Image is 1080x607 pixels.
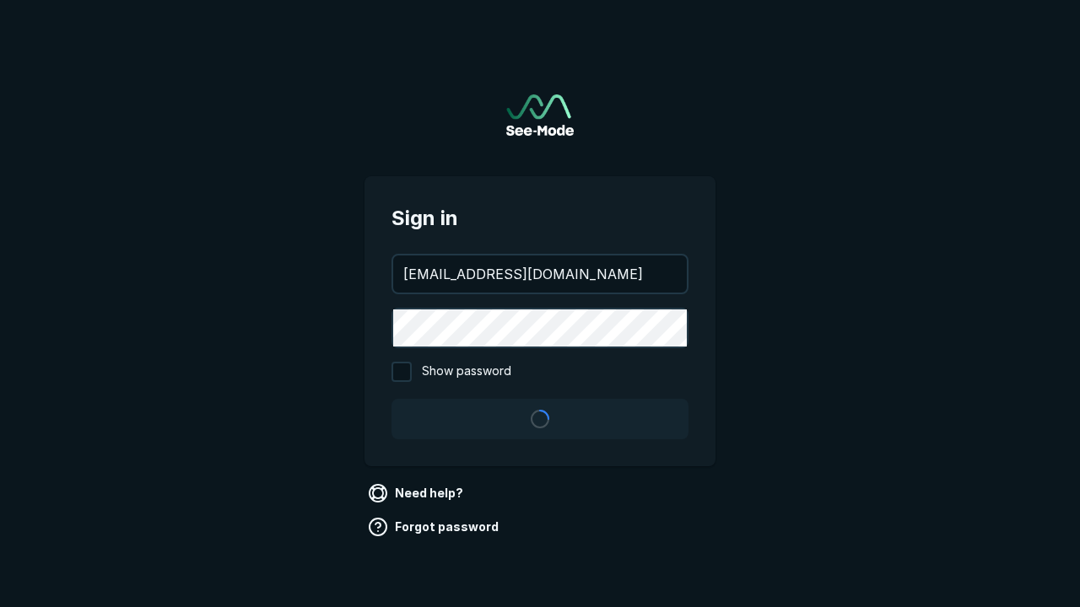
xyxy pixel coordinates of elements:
input: your@email.com [393,255,687,293]
a: Forgot password [364,513,505,540]
span: Sign in [391,203,688,234]
span: Show password [422,362,511,382]
img: See-Mode Logo [506,94,574,136]
a: Need help? [364,480,470,507]
a: Go to sign in [506,94,574,136]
